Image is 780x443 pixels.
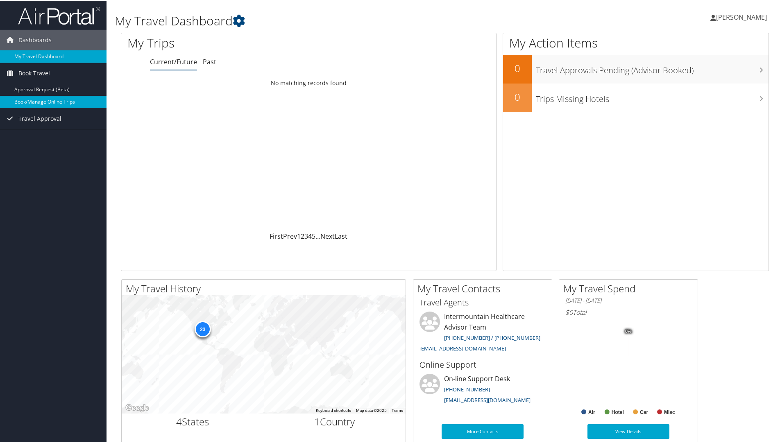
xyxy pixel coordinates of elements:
[503,54,769,83] a: 0Travel Approvals Pending (Advisor Booked)
[203,57,216,66] a: Past
[442,423,524,438] a: More Contacts
[716,12,767,21] span: [PERSON_NAME]
[503,61,532,75] h2: 0
[415,311,550,355] li: Intermountain Healthcare Advisor Team
[335,231,347,240] a: Last
[320,231,335,240] a: Next
[444,385,490,392] a: [PHONE_NUMBER]
[194,320,211,337] div: 23
[316,407,351,413] button: Keyboard shortcuts
[356,407,387,412] span: Map data ©2025
[503,89,532,103] h2: 0
[18,62,50,83] span: Book Travel
[503,83,769,111] a: 0Trips Missing Hotels
[121,75,496,90] td: No matching records found
[612,409,624,414] text: Hotel
[297,231,301,240] a: 1
[710,4,775,29] a: [PERSON_NAME]
[640,409,648,414] text: Car
[18,5,100,25] img: airportal-logo.png
[315,231,320,240] span: …
[18,29,52,50] span: Dashboards
[419,296,546,307] h3: Travel Agents
[536,88,769,104] h3: Trips Missing Hotels
[444,396,531,403] a: [EMAIL_ADDRESS][DOMAIN_NAME]
[565,307,573,316] span: $0
[283,231,297,240] a: Prev
[270,231,283,240] a: First
[563,281,698,295] h2: My Travel Spend
[124,402,151,413] img: Google
[419,358,546,370] h3: Online Support
[392,407,403,412] a: Terms (opens in new tab)
[18,108,61,128] span: Travel Approval
[128,414,258,428] h2: States
[417,281,552,295] h2: My Travel Contacts
[444,333,540,341] a: [PHONE_NUMBER] / [PHONE_NUMBER]
[565,307,692,316] h6: Total
[565,296,692,304] h6: [DATE] - [DATE]
[503,34,769,51] h1: My Action Items
[312,231,315,240] a: 5
[419,344,506,351] a: [EMAIL_ADDRESS][DOMAIN_NAME]
[176,414,182,427] span: 4
[301,231,304,240] a: 2
[127,34,334,51] h1: My Trips
[625,328,632,333] tspan: 0%
[304,231,308,240] a: 3
[536,60,769,75] h3: Travel Approvals Pending (Advisor Booked)
[126,281,406,295] h2: My Travel History
[314,414,320,427] span: 1
[587,423,669,438] a: View Details
[588,409,595,414] text: Air
[308,231,312,240] a: 4
[270,414,400,428] h2: Country
[115,11,555,29] h1: My Travel Dashboard
[415,373,550,407] li: On-line Support Desk
[664,409,675,414] text: Misc
[150,57,197,66] a: Current/Future
[124,402,151,413] a: Open this area in Google Maps (opens a new window)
